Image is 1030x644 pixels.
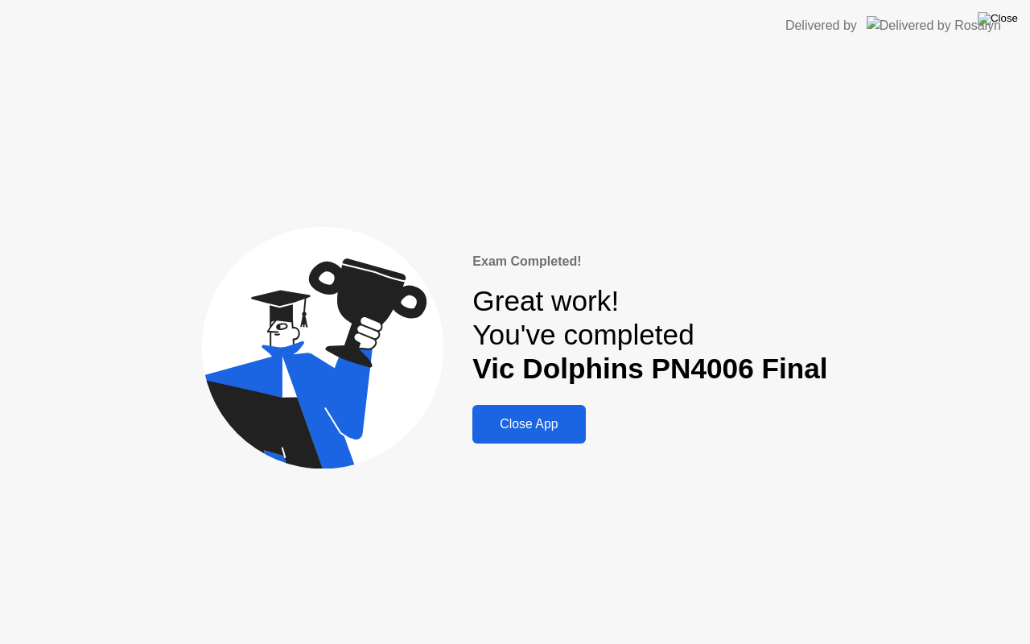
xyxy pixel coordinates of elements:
button: Close App [472,405,585,444]
img: Delivered by Rosalyn [867,16,1001,35]
div: Delivered by [785,16,857,35]
b: Vic Dolphins PN4006 Final [472,353,827,384]
img: Close [978,12,1018,25]
div: Great work! You've completed [472,284,827,386]
div: Close App [477,417,580,431]
div: Exam Completed! [472,252,827,271]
